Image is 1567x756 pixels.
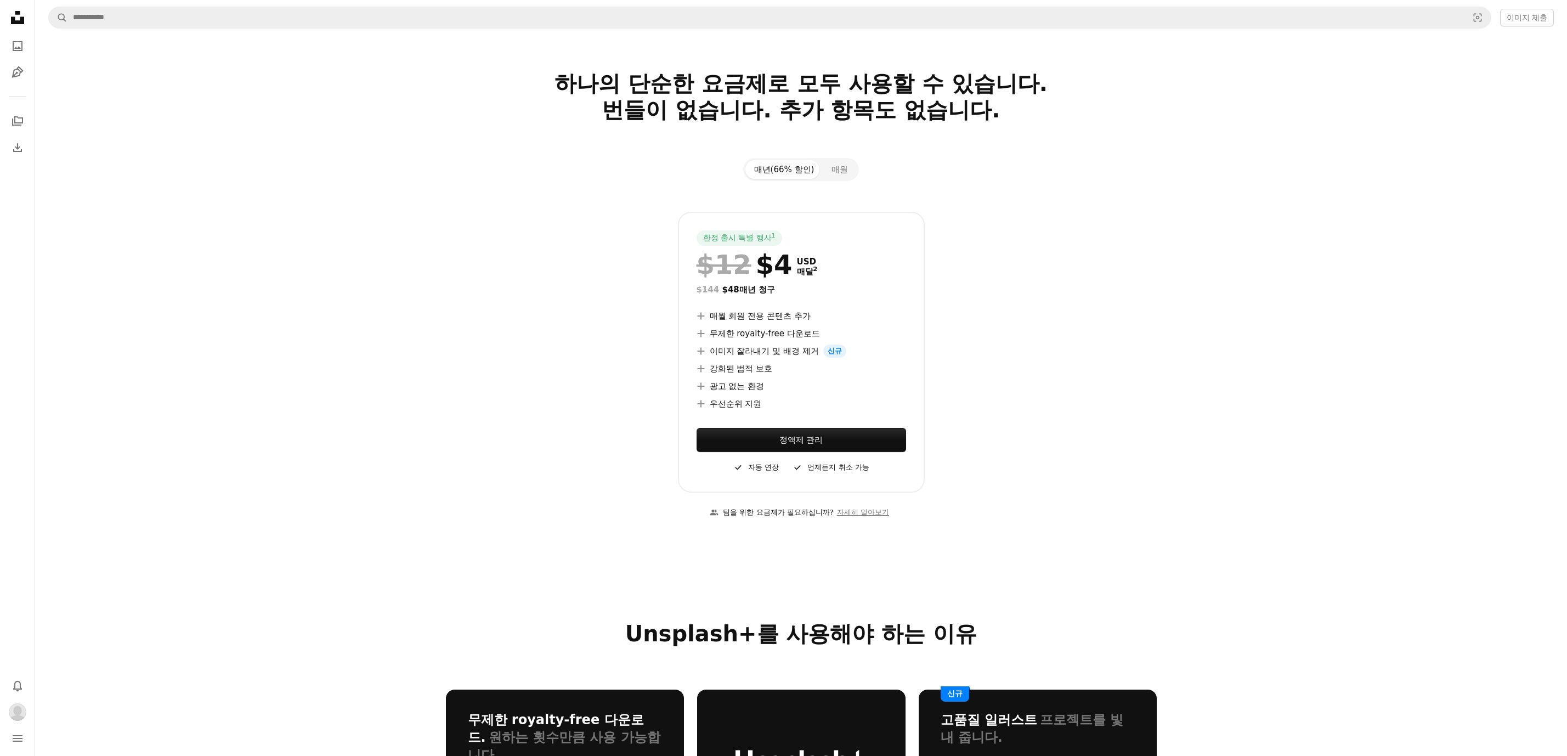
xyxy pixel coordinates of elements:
[710,507,833,518] div: 팀을 위한 요금제가 필요하십니까?
[697,250,793,279] div: $4
[7,727,29,749] button: 메뉴
[49,7,67,28] button: Unsplash 검색
[7,675,29,697] button: 알림
[1464,7,1491,28] button: 시각적 검색
[48,7,1491,29] form: 사이트 전체에서 이미지 찾기
[941,712,1037,727] h3: 고품질 일러스트
[9,703,26,721] img: 사용자 Hanna Shim의 아바타
[811,267,820,277] a: 2
[697,428,906,452] a: 정액제 관리
[772,232,776,239] sup: 1
[1500,9,1554,26] button: 이미지 제출
[697,283,906,296] div: $48 매년 청구
[697,380,906,393] li: 광고 없는 환경
[941,686,969,702] span: 신규
[7,110,29,132] a: 컬렉션
[745,160,823,179] button: 매년(66% 할인)
[797,257,818,267] span: USD
[697,345,906,358] li: 이미지 잘라내기 및 배경 제거
[697,327,906,340] li: 무제한 royalty-free 다운로드
[7,35,29,57] a: 사진
[697,230,782,246] div: 한정 출시 특별 행사
[697,397,906,410] li: 우선순위 지원
[823,160,857,179] button: 매월
[446,70,1157,149] h2: 하나의 단순한 요금제로 모두 사용할 수 있습니다. 번들이 없습니다. 추가 항목도 없습니다.
[697,309,906,323] li: 매월 회원 전용 콘텐츠 추가
[7,701,29,723] button: 프로필
[7,137,29,159] a: 다운로드 내역
[941,712,1124,745] span: 프로젝트를 빛내 줍니다.
[697,250,751,279] span: $12
[792,461,869,474] div: 언제든지 취소 가능
[770,233,778,244] a: 1
[697,362,906,375] li: 강화된 법적 보호
[7,61,29,83] a: 일러스트
[834,504,892,522] a: 자세히 알아보기
[797,267,818,277] span: 매달
[813,266,818,273] sup: 2
[446,620,1157,647] h2: Unsplash+를 사용해야 하는 이유
[7,7,29,31] a: 홈 — Unsplash
[823,345,846,358] span: 신규
[733,461,779,474] div: 자동 연장
[697,285,720,295] span: $144
[468,712,644,745] h3: 무제한 royalty-free 다운로드.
